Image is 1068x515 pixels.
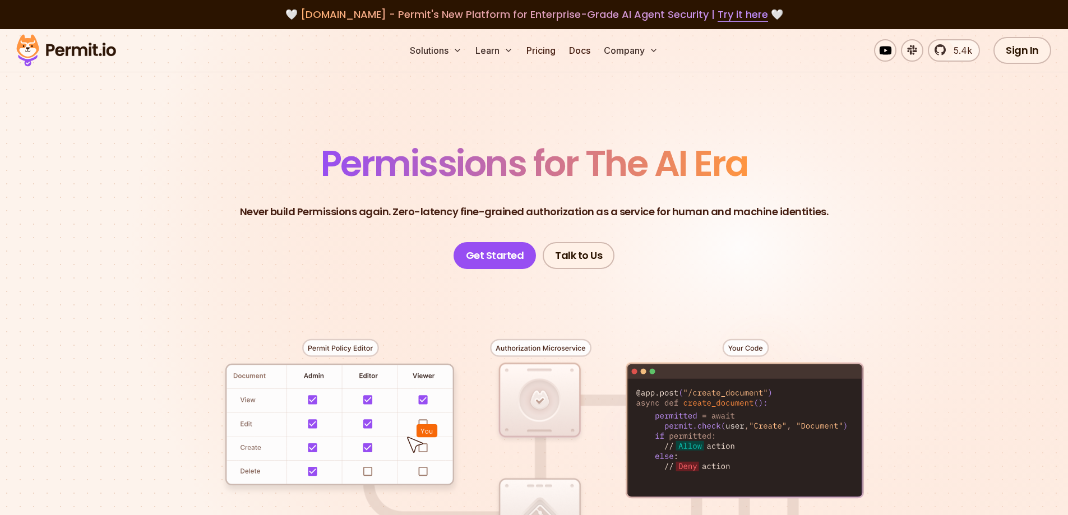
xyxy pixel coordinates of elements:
[993,37,1051,64] a: Sign In
[27,7,1041,22] div: 🤍 🤍
[405,39,466,62] button: Solutions
[928,39,980,62] a: 5.4k
[11,31,121,69] img: Permit logo
[718,7,768,22] a: Try it here
[543,242,614,269] a: Talk to Us
[522,39,560,62] a: Pricing
[947,44,972,57] span: 5.4k
[454,242,537,269] a: Get Started
[300,7,768,21] span: [DOMAIN_NAME] - Permit's New Platform for Enterprise-Grade AI Agent Security |
[321,138,748,188] span: Permissions for The AI Era
[599,39,663,62] button: Company
[240,204,829,220] p: Never build Permissions again. Zero-latency fine-grained authorization as a service for human and...
[565,39,595,62] a: Docs
[471,39,517,62] button: Learn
